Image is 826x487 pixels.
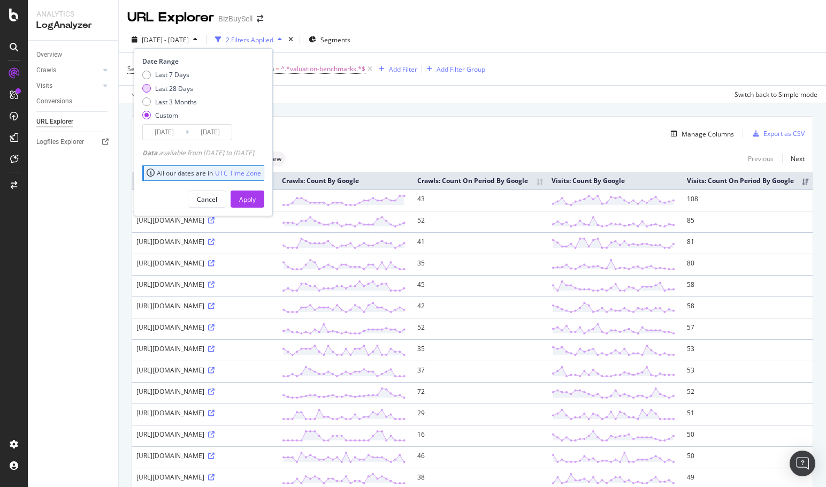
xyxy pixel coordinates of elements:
[36,80,52,92] div: Visits
[36,116,111,127] a: URL Explorer
[683,425,813,446] td: 50
[36,80,100,92] a: Visits
[286,34,295,45] div: times
[36,49,111,60] a: Overview
[188,191,226,208] button: Cancel
[136,473,273,482] div: [URL][DOMAIN_NAME]
[189,125,232,140] input: End Date
[127,9,214,27] div: URL Explorer
[142,84,197,93] div: Last 28 Days
[136,323,273,332] div: [URL][DOMAIN_NAME]
[136,408,273,417] div: [URL][DOMAIN_NAME]
[127,31,202,48] button: [DATE] - [DATE]
[142,97,197,106] div: Last 3 Months
[683,339,813,361] td: 53
[136,387,273,396] div: [URL][DOMAIN_NAME]
[136,451,273,460] div: [URL][DOMAIN_NAME]
[683,318,813,339] td: 57
[547,172,683,189] th: Visits: Count By Google
[143,125,186,140] input: Start Date
[413,254,547,275] td: 35
[36,9,110,19] div: Analytics
[136,301,273,310] div: [URL][DOMAIN_NAME]
[127,86,158,103] button: Apply
[231,191,264,208] button: Apply
[142,111,197,120] div: Custom
[320,35,350,44] span: Segments
[142,148,254,157] div: available from [DATE] to [DATE]
[735,90,817,99] div: Switch back to Simple mode
[132,172,278,189] th: Full URL: activate to sort column ascending
[36,65,100,76] a: Crawls
[281,62,365,77] span: ^.*valuation-benchmarks.*$
[748,125,805,142] button: Export as CSV
[218,13,253,24] div: BizBuySell
[413,425,547,446] td: 16
[36,49,62,60] div: Overview
[413,446,547,468] td: 46
[374,63,417,75] button: Add Filter
[683,254,813,275] td: 80
[155,70,189,79] div: Last 7 Days
[36,96,72,107] div: Conversions
[413,232,547,254] td: 41
[36,96,111,107] a: Conversions
[683,232,813,254] td: 81
[142,57,262,66] div: Date Range
[422,63,485,75] button: Add Filter Group
[36,136,84,148] div: Logfiles Explorer
[413,172,547,189] th: Crawls: Count On Period By Google: activate to sort column ascending
[683,172,813,189] th: Visits: Count On Period By Google: activate to sort column ascending
[155,84,193,93] div: Last 28 Days
[155,111,178,120] div: Custom
[790,451,815,476] div: Open Intercom Messenger
[782,151,805,166] a: Next
[683,211,813,232] td: 85
[211,31,286,48] button: 2 Filters Applied
[304,31,355,48] button: Segments
[276,64,279,73] span: =
[278,172,413,189] th: Crawls: Count By Google
[239,195,256,204] div: Apply
[413,275,547,296] td: 45
[142,70,197,79] div: Last 7 Days
[437,65,485,74] div: Add Filter Group
[683,361,813,382] td: 53
[136,216,273,225] div: [URL][DOMAIN_NAME]
[682,130,734,139] div: Manage Columns
[763,129,805,138] div: Export as CSV
[226,35,273,44] div: 2 Filters Applied
[683,382,813,404] td: 52
[413,296,547,318] td: 42
[413,339,547,361] td: 35
[36,136,111,148] a: Logfiles Explorer
[730,86,817,103] button: Switch back to Simple mode
[413,211,547,232] td: 52
[683,296,813,318] td: 58
[257,15,263,22] div: arrow-right-arrow-left
[147,169,261,178] div: All our dates are in
[413,361,547,382] td: 37
[683,404,813,425] td: 51
[136,344,273,353] div: [URL][DOMAIN_NAME]
[127,64,205,73] span: Segments: Resource Page
[413,404,547,425] td: 29
[413,382,547,404] td: 72
[683,446,813,468] td: 50
[215,169,261,178] a: UTC Time Zone
[136,430,273,439] div: [URL][DOMAIN_NAME]
[36,65,56,76] div: Crawls
[683,275,813,296] td: 58
[413,189,547,211] td: 43
[667,127,734,140] button: Manage Columns
[136,258,273,268] div: [URL][DOMAIN_NAME]
[142,148,159,157] span: Data
[136,280,273,289] div: [URL][DOMAIN_NAME]
[413,318,547,339] td: 52
[197,195,217,204] div: Cancel
[36,116,73,127] div: URL Explorer
[36,19,110,32] div: LogAnalyzer
[136,237,273,246] div: [URL][DOMAIN_NAME]
[683,189,813,211] td: 108
[155,97,197,106] div: Last 3 Months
